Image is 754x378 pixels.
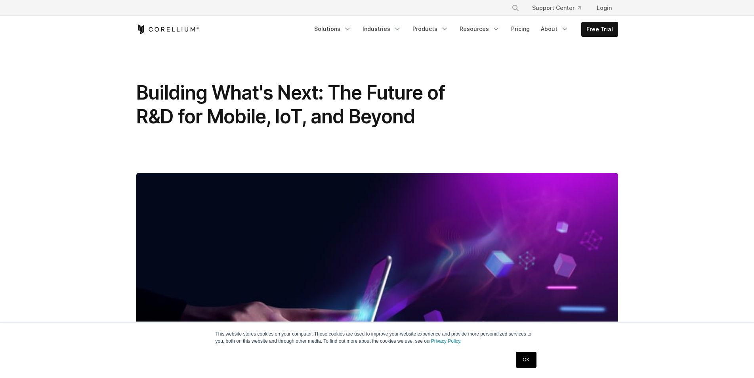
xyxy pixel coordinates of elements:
[455,22,505,36] a: Resources
[582,22,618,36] a: Free Trial
[526,1,587,15] a: Support Center
[136,81,445,128] span: Building What's Next: The Future of R&D for Mobile, IoT, and Beyond
[508,1,523,15] button: Search
[536,22,573,36] a: About
[502,1,618,15] div: Navigation Menu
[506,22,534,36] a: Pricing
[216,330,539,345] p: This website stores cookies on your computer. These cookies are used to improve your website expe...
[408,22,453,36] a: Products
[590,1,618,15] a: Login
[136,25,199,34] a: Corellium Home
[358,22,406,36] a: Industries
[431,338,462,344] a: Privacy Policy.
[309,22,356,36] a: Solutions
[309,22,618,37] div: Navigation Menu
[516,352,536,368] a: OK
